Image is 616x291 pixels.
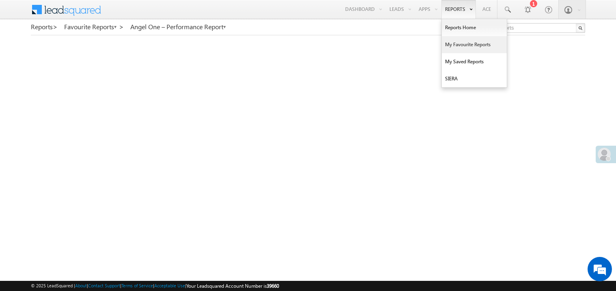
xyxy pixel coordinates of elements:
span: > [119,22,124,31]
a: Terms of Service [121,283,153,288]
a: Acceptable Use [154,283,185,288]
input: Search Reports [475,23,585,33]
span: > [53,22,58,31]
a: About [75,283,87,288]
a: My Saved Reports [442,53,507,70]
a: Favourite Reports > [64,23,124,30]
a: SIERA [442,70,507,87]
textarea: Type your message and hit 'Enter' [11,75,148,222]
img: d_60004797649_company_0_60004797649 [14,43,34,53]
a: Angel One – Performance Report [130,23,227,30]
a: Contact Support [88,283,120,288]
span: Your Leadsquared Account Number is [186,283,279,289]
div: Chat with us now [42,43,136,53]
a: Reports Home [442,19,507,36]
div: Minimize live chat window [133,4,153,24]
span: 39660 [267,283,279,289]
em: Start Chat [110,228,147,239]
a: Reports> [31,23,58,30]
span: © 2025 LeadSquared | | | | | [31,282,279,290]
a: My Favourite Reports [442,36,507,53]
